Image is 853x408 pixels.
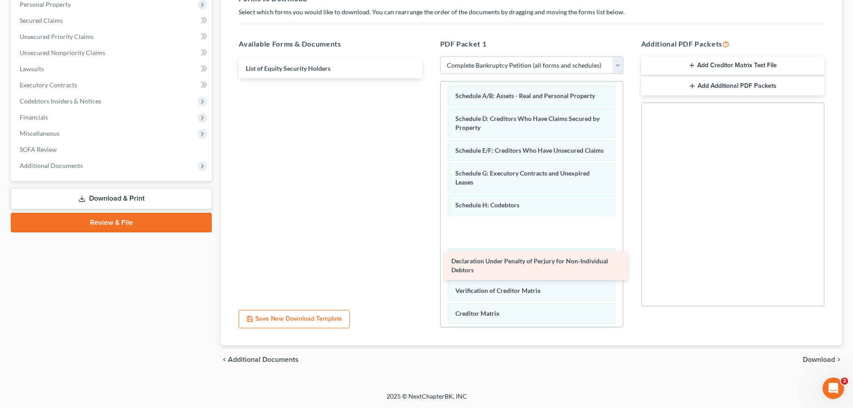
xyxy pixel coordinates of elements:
[239,8,824,17] p: Select which forms you would like to download. You can rearrange the order of the documents by dr...
[11,188,212,209] a: Download & Print
[455,115,600,131] span: Schedule D: Creditors Who Have Claims Secured by Property
[455,287,541,294] span: Verification of Creditor Matrix
[228,356,299,363] span: Additional Documents
[20,33,94,40] span: Unsecured Priority Claims
[20,97,101,105] span: Codebtors Insiders & Notices
[20,65,44,73] span: Lawsuits
[455,169,590,186] span: Schedule G: Executory Contracts and Unexpired Leases
[13,77,212,93] a: Executory Contracts
[455,309,500,317] span: Creditor Matrix
[246,64,330,72] span: List of Equity Security Holders
[440,39,623,49] h5: PDF Packet 1
[13,142,212,158] a: SOFA Review
[13,29,212,45] a: Unsecured Priority Claims
[171,392,682,408] div: 2025 © NextChapterBK, INC
[455,201,519,209] span: Schedule H: Codebtors
[13,61,212,77] a: Lawsuits
[20,146,57,153] span: SOFA Review
[455,146,604,154] span: Schedule E/F: Creditors Who Have Unsecured Claims
[803,356,835,363] span: Download
[451,257,608,274] span: Declaration Under Penalty of Perjury for Non-Individual Debtors
[641,56,824,75] button: Add Creditor Matrix Text File
[13,45,212,61] a: Unsecured Nonpriority Claims
[641,39,824,49] h5: Additional PDF Packets
[239,39,422,49] h5: Available Forms & Documents
[20,81,77,89] span: Executory Contracts
[20,17,63,24] span: Secured Claims
[455,92,595,99] span: Schedule A/B: Assets - Real and Personal Property
[13,13,212,29] a: Secured Claims
[221,356,299,363] a: chevron_left Additional Documents
[803,356,842,363] button: Download chevron_right
[20,0,71,8] span: Personal Property
[11,213,212,232] a: Review & File
[20,113,48,121] span: Financials
[641,77,824,95] button: Add Additional PDF Packets
[841,378,848,385] span: 2
[823,378,844,399] iframe: Intercom live chat
[20,49,105,56] span: Unsecured Nonpriority Claims
[239,310,350,329] button: Save New Download Template
[221,356,228,363] i: chevron_left
[20,129,60,137] span: Miscellaneous
[835,356,842,363] i: chevron_right
[20,162,83,169] span: Additional Documents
